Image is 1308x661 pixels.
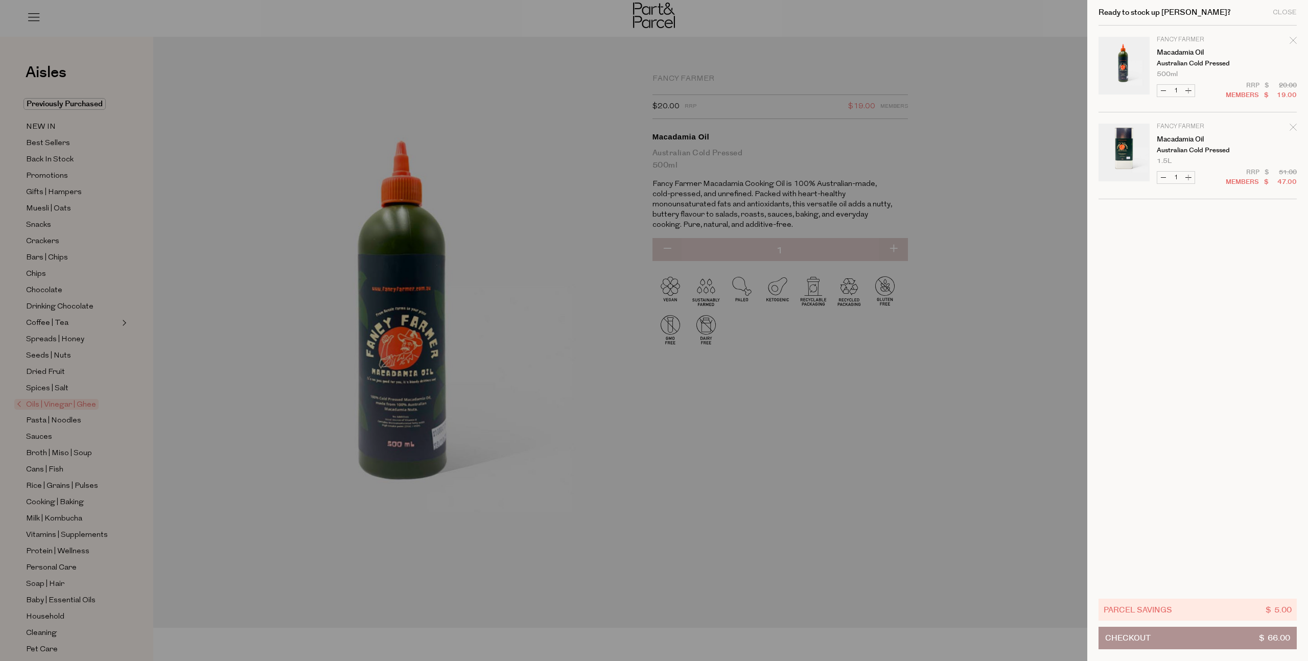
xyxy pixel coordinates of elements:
[1259,627,1290,649] span: $ 66.00
[1157,60,1236,67] p: Australian Cold Pressed
[1266,604,1292,616] span: $ 5.00
[1157,147,1236,154] p: Australian Cold Pressed
[1157,124,1236,130] p: Fancy Farmer
[1157,37,1236,43] p: Fancy Farmer
[1104,604,1172,616] span: Parcel Savings
[1170,85,1182,97] input: QTY Macadamia Oil
[1105,627,1151,649] span: Checkout
[1157,49,1236,56] a: Macadamia Oil
[1099,627,1297,649] button: Checkout$ 66.00
[1290,122,1297,136] div: Remove Macadamia Oil
[1290,35,1297,49] div: Remove Macadamia Oil
[1157,136,1236,143] a: Macadamia Oil
[1170,172,1182,183] input: QTY Macadamia Oil
[1157,158,1172,164] span: 1.5L
[1099,9,1231,16] h2: Ready to stock up [PERSON_NAME]?
[1273,9,1297,16] div: Close
[1157,71,1178,78] span: 500ml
